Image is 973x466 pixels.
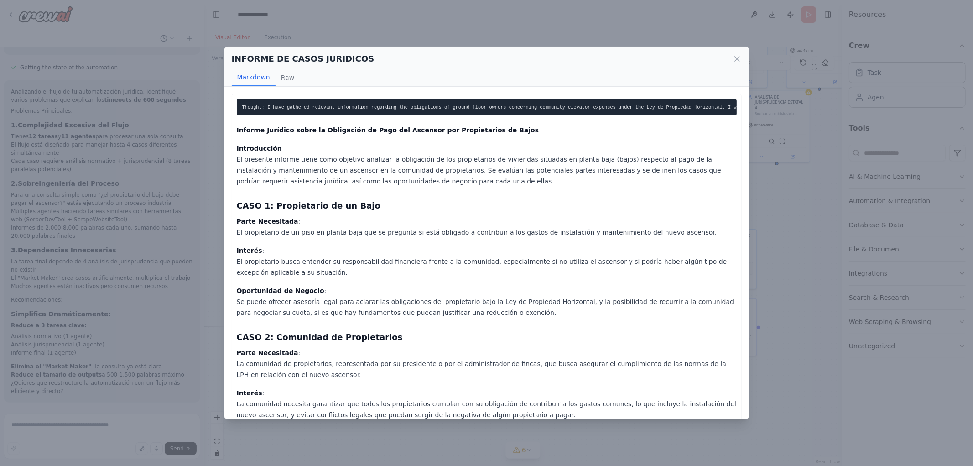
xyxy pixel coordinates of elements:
[237,349,298,356] strong: Parte Necesitada
[237,247,262,254] strong: Interés
[237,245,737,278] p: : El propietario busca entender su responsabilidad financiera frente a la comunidad, especialment...
[237,145,282,152] strong: Introducción
[237,216,737,238] p: : El propietario de un piso en planta baja que se pregunta si está obligado a contribuir a los ga...
[237,389,262,397] strong: Interés
[242,105,914,110] code: Thought: I have gathered relevant information regarding the obligations of ground floor owners co...
[237,387,737,420] p: : La comunidad necesita garantizar que todos los propietarios cumplan con su obligación de contri...
[232,52,375,65] h2: INFORME DE CASOS JURIDICOS
[237,218,298,225] strong: Parte Necesitada
[276,69,300,86] button: Raw
[237,347,737,380] p: : La comunidad de propietarios, representada por su presidente o por el administrador de fincas, ...
[232,69,276,86] button: Markdown
[237,199,737,212] h3: CASO 1: Propietario de un Bajo
[237,331,737,344] h3: CASO 2: Comunidad de Propietarios
[237,285,737,318] p: : Se puede ofrecer asesoría legal para aclarar las obligaciones del propietario bajo la Ley de Pr...
[237,287,324,294] strong: Oportunidad de Negocio
[237,143,737,187] p: El presente informe tiene como objetivo analizar la obligación de los propietarios de viviendas s...
[237,126,539,134] strong: Informe Jurídico sobre la Obligación de Pago del Ascensor por Propietarios de Bajos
